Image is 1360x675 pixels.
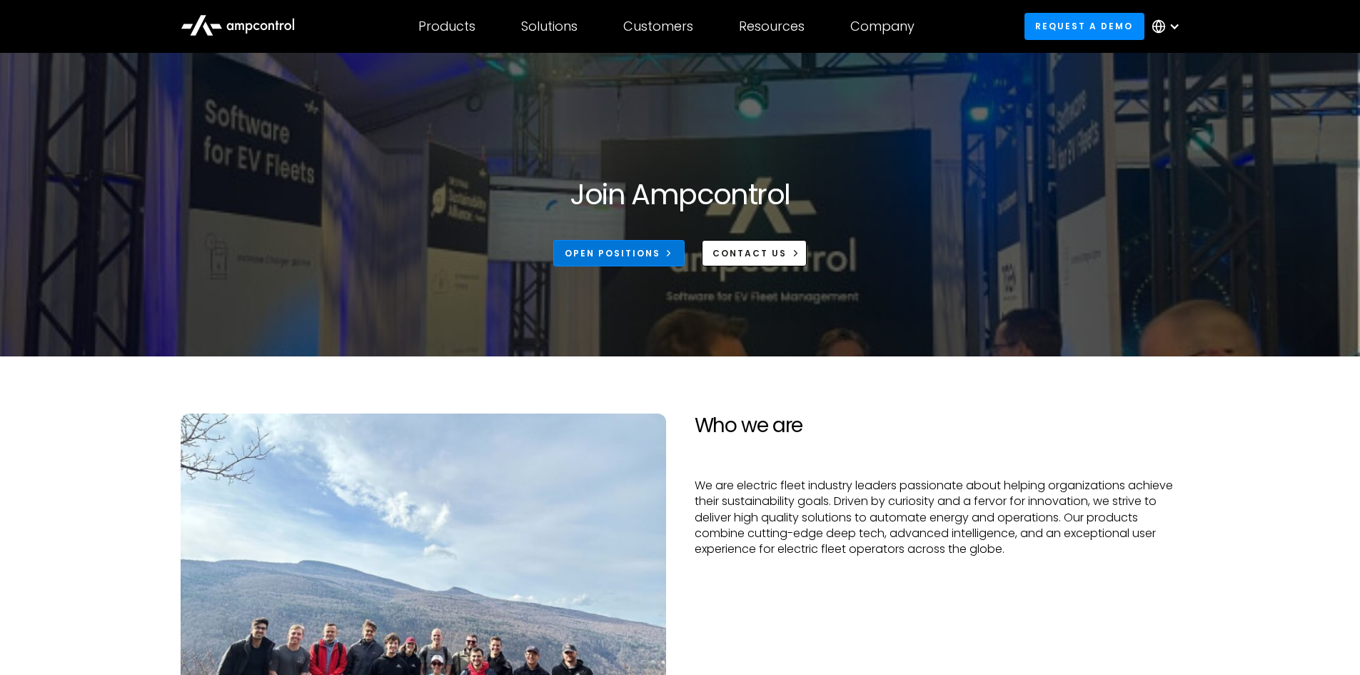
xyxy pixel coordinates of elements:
a: Open Positions [553,240,685,266]
div: Customers [623,19,693,34]
div: Company [850,19,915,34]
h2: Who we are [695,414,1180,438]
div: Products [418,19,475,34]
div: Solutions [521,19,578,34]
a: Request a demo [1024,13,1144,39]
div: Resources [739,19,805,34]
p: We are electric fleet industry leaders passionate about helping organizations achieve their susta... [695,478,1180,558]
a: CONTACT US [702,240,807,266]
div: Open Positions [565,247,660,260]
div: CONTACT US [712,247,787,260]
h1: Join Ampcontrol [570,177,790,211]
